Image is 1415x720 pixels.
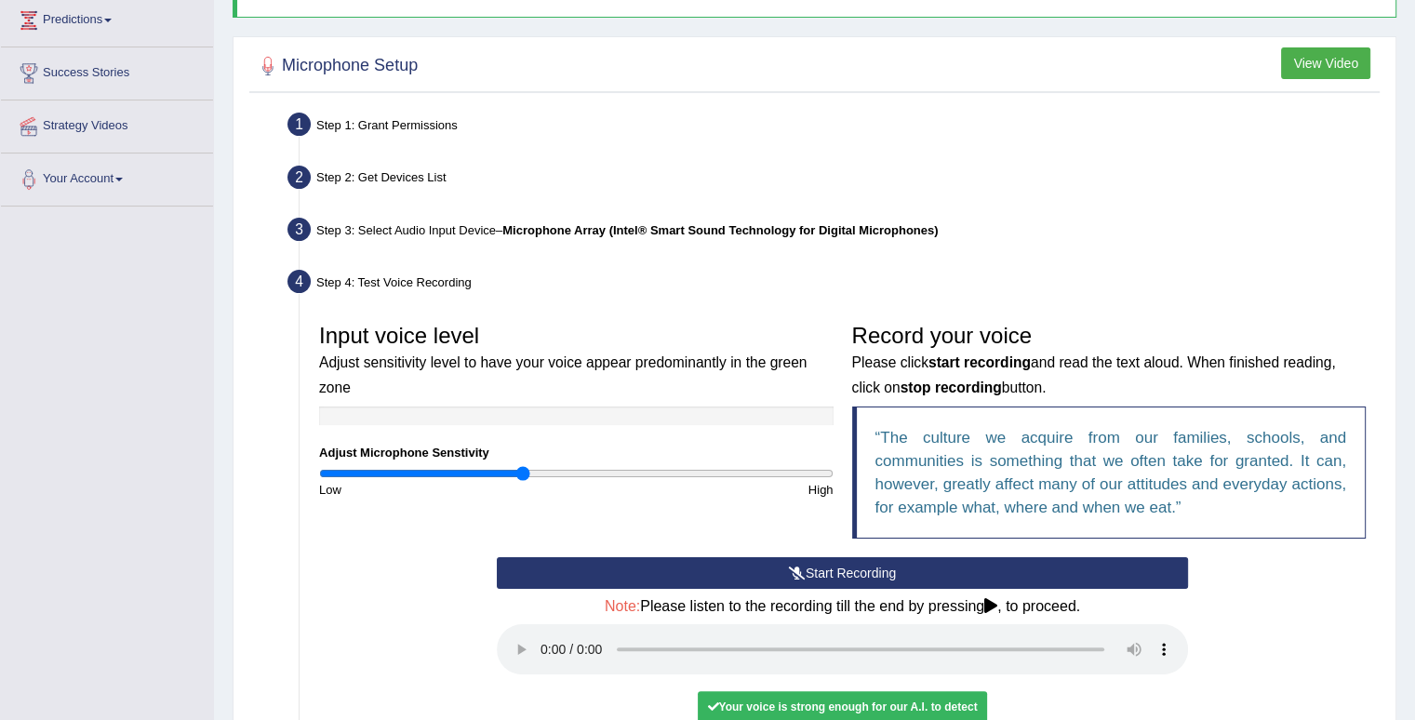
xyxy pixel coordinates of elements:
label: Adjust Microphone Senstivity [319,444,489,461]
div: Step 3: Select Audio Input Device [279,212,1387,253]
div: High [576,481,842,499]
div: Step 1: Grant Permissions [279,107,1387,148]
h3: Input voice level [319,324,834,397]
small: Adjust sensitivity level to have your voice appear predominantly in the green zone [319,354,807,394]
a: Your Account [1,153,213,200]
h4: Please listen to the recording till the end by pressing , to proceed. [497,598,1188,615]
q: The culture we acquire from our families, schools, and communities is something that we often tak... [875,429,1347,516]
div: Step 4: Test Voice Recording [279,264,1387,305]
button: View Video [1281,47,1370,79]
small: Please click and read the text aloud. When finished reading, click on button. [852,354,1336,394]
span: – [496,223,938,237]
a: Success Stories [1,47,213,94]
a: Strategy Videos [1,100,213,147]
span: Note: [605,598,640,614]
b: Microphone Array (Intel® Smart Sound Technology for Digital Microphones) [502,223,938,237]
b: start recording [928,354,1031,370]
b: stop recording [901,380,1002,395]
h2: Microphone Setup [254,52,418,80]
div: Low [310,481,576,499]
div: Step 2: Get Devices List [279,160,1387,201]
button: Start Recording [497,557,1188,589]
h3: Record your voice [852,324,1367,397]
